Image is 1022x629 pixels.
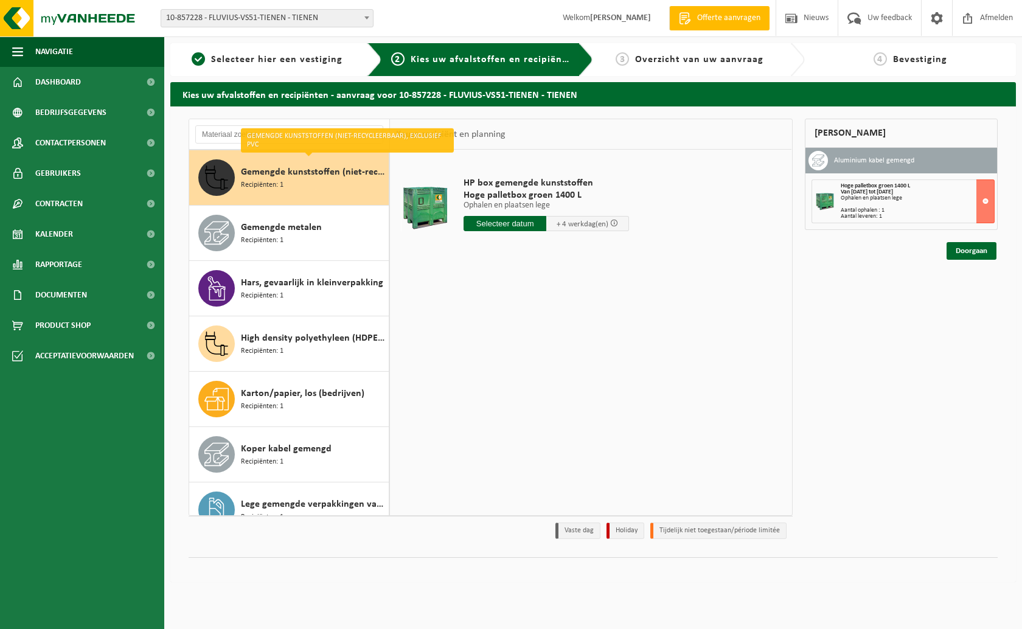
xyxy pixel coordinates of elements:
[841,189,893,195] strong: Van [DATE] tot [DATE]
[650,523,787,539] li: Tijdelijk niet toegestaan/période limitée
[874,52,887,66] span: 4
[35,249,82,280] span: Rapportage
[189,482,389,538] button: Lege gemengde verpakkingen van gevaarlijke stoffen Recipiënten: 1
[35,310,91,341] span: Product Shop
[35,97,106,128] span: Bedrijfsgegevens
[241,235,283,246] span: Recipiënten: 1
[189,316,389,372] button: High density polyethyleen (HDPE) gekleurd Recipiënten: 1
[635,55,763,64] span: Overzicht van uw aanvraag
[241,386,364,401] span: Karton/papier, los (bedrijven)
[805,119,998,148] div: [PERSON_NAME]
[241,165,386,179] span: Gemengde kunststoffen (niet-recycleerbaar), exclusief PVC
[176,52,358,67] a: 1Selecteer hier een vestiging
[464,177,629,189] span: HP box gemengde kunststoffen
[841,182,910,189] span: Hoge palletbox groen 1400 L
[411,55,578,64] span: Kies uw afvalstoffen en recipiënten
[241,290,283,302] span: Recipiënten: 1
[555,523,600,539] li: Vaste dag
[192,52,205,66] span: 1
[241,276,383,290] span: Hars, gevaarlijk in kleinverpakking
[35,158,81,189] span: Gebruikers
[694,12,763,24] span: Offerte aanvragen
[241,220,322,235] span: Gemengde metalen
[464,189,629,201] span: Hoge palletbox groen 1400 L
[35,341,134,371] span: Acceptatievoorwaarden
[241,456,283,468] span: Recipiënten: 1
[947,242,996,260] a: Doorgaan
[35,189,83,219] span: Contracten
[189,150,389,206] button: Gemengde kunststoffen (niet-recycleerbaar), exclusief PVC Recipiënten: 1
[241,346,283,357] span: Recipiënten: 1
[35,280,87,310] span: Documenten
[390,119,512,150] div: Keuze recipiënt en planning
[841,214,995,220] div: Aantal leveren: 1
[607,523,644,539] li: Holiday
[189,206,389,261] button: Gemengde metalen Recipiënten: 1
[241,179,283,191] span: Recipiënten: 1
[211,55,342,64] span: Selecteer hier een vestiging
[189,427,389,482] button: Koper kabel gemengd Recipiënten: 1
[391,52,405,66] span: 2
[161,10,373,27] span: 10-857228 - FLUVIUS-VS51-TIENEN - TIENEN
[893,55,947,64] span: Bevestiging
[189,372,389,427] button: Karton/papier, los (bedrijven) Recipiënten: 1
[35,67,81,97] span: Dashboard
[241,512,283,523] span: Recipiënten: 1
[241,331,386,346] span: High density polyethyleen (HDPE) gekleurd
[161,9,374,27] span: 10-857228 - FLUVIUS-VS51-TIENEN - TIENEN
[189,261,389,316] button: Hars, gevaarlijk in kleinverpakking Recipiënten: 1
[464,201,629,210] p: Ophalen en plaatsen lege
[464,216,546,231] input: Selecteer datum
[170,82,1016,106] h2: Kies uw afvalstoffen en recipiënten - aanvraag voor 10-857228 - FLUVIUS-VS51-TIENEN - TIENEN
[241,497,386,512] span: Lege gemengde verpakkingen van gevaarlijke stoffen
[35,36,73,67] span: Navigatie
[241,401,283,412] span: Recipiënten: 1
[35,219,73,249] span: Kalender
[557,220,608,228] span: + 4 werkdag(en)
[241,442,332,456] span: Koper kabel gemengd
[841,207,995,214] div: Aantal ophalen : 1
[841,195,995,201] div: Ophalen en plaatsen lege
[834,151,914,170] h3: Aluminium kabel gemengd
[195,125,383,144] input: Materiaal zoeken
[616,52,629,66] span: 3
[669,6,770,30] a: Offerte aanvragen
[35,128,106,158] span: Contactpersonen
[590,13,651,23] strong: [PERSON_NAME]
